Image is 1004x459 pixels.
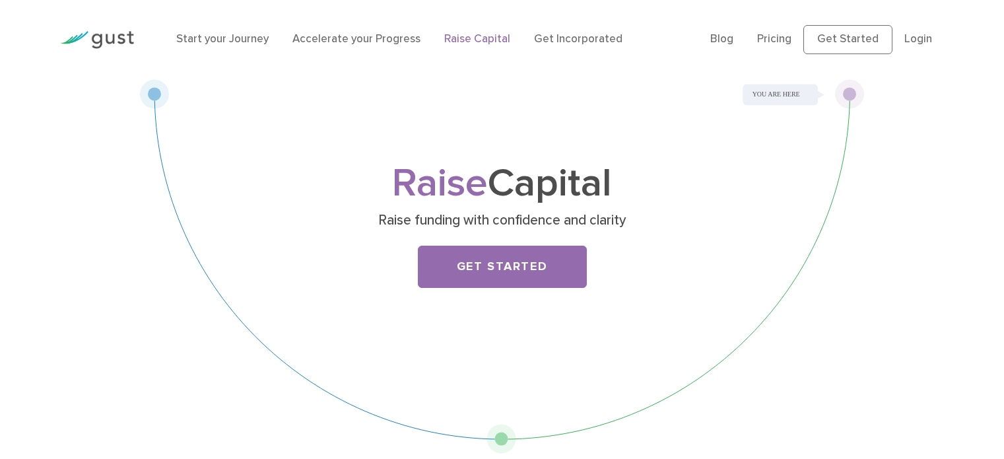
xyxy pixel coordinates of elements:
h1: Capital [242,166,763,202]
img: Gust Logo [60,31,134,49]
a: Pricing [757,32,791,46]
a: Get Started [418,246,587,288]
a: Accelerate your Progress [292,32,420,46]
a: Get Started [803,25,892,54]
a: Start your Journey [176,32,269,46]
a: Get Incorporated [534,32,622,46]
a: Raise Capital [444,32,510,46]
a: Login [904,32,932,46]
a: Blog [710,32,733,46]
span: Raise [392,160,488,207]
p: Raise funding with confidence and clarity [246,211,758,230]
